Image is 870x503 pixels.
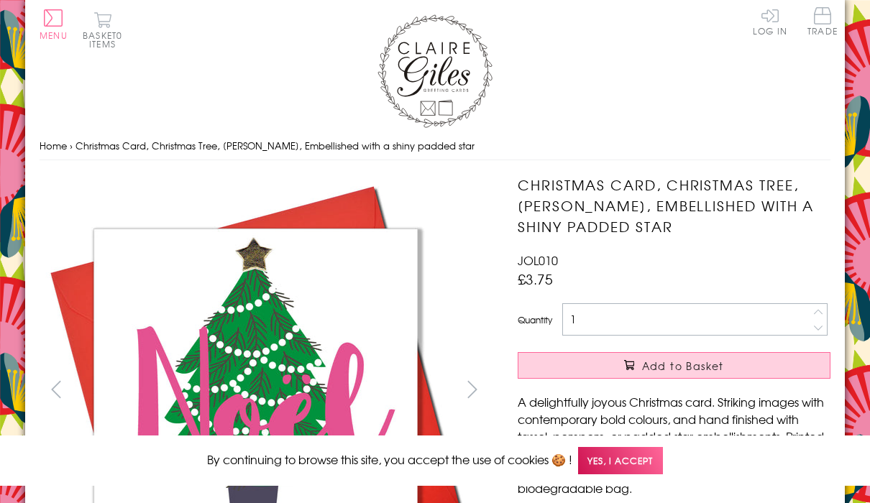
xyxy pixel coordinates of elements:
span: JOL010 [518,251,558,269]
button: Add to Basket [518,352,830,379]
button: Basket0 items [83,11,122,48]
span: 0 items [89,29,122,50]
span: Trade [807,7,838,35]
button: prev [40,373,72,405]
span: Add to Basket [642,359,724,373]
span: Yes, I accept [578,447,663,475]
nav: breadcrumbs [40,131,830,161]
a: Home [40,139,67,152]
span: › [70,139,73,152]
span: Menu [40,29,68,42]
img: Claire Giles Greetings Cards [377,14,493,128]
p: A delightfully joyous Christmas card. Striking images with contemporary bold colours, and hand fi... [518,393,830,497]
a: Log In [753,7,787,35]
button: next [457,373,489,405]
span: Christmas Card, Christmas Tree, [PERSON_NAME], Embellished with a shiny padded star [75,139,475,152]
h1: Christmas Card, Christmas Tree, [PERSON_NAME], Embellished with a shiny padded star [518,175,830,236]
label: Quantity [518,313,552,326]
button: Menu [40,9,68,40]
span: £3.75 [518,269,553,289]
a: Trade [807,7,838,38]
